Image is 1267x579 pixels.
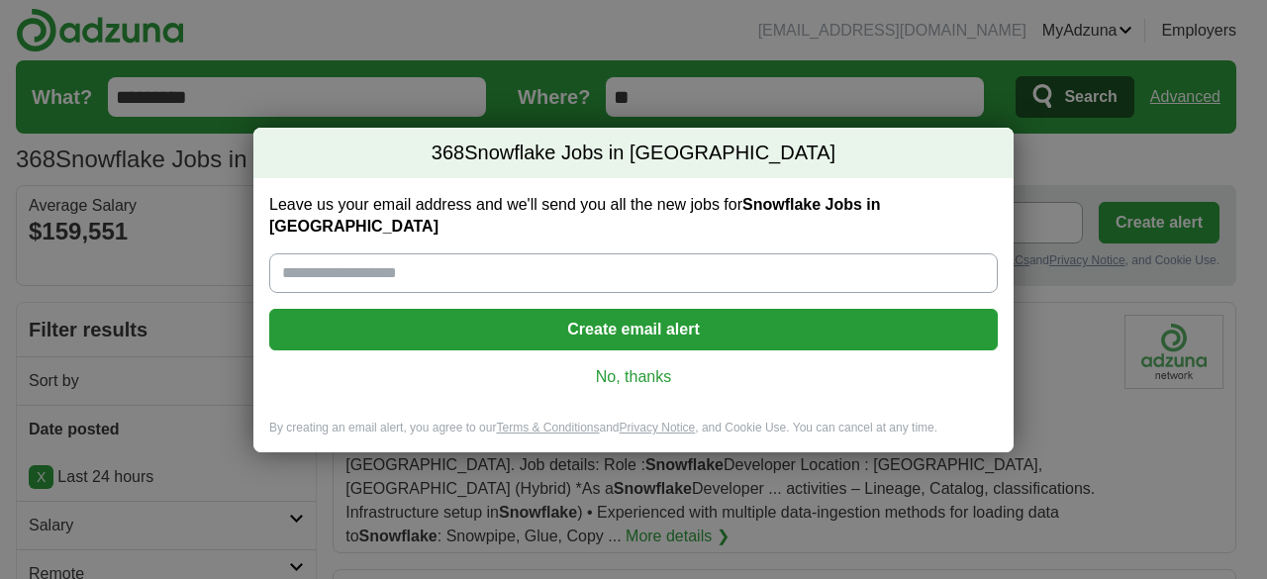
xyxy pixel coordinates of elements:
button: Create email alert [269,309,998,350]
a: Privacy Notice [620,421,696,434]
a: Terms & Conditions [496,421,599,434]
a: No, thanks [285,366,982,388]
label: Leave us your email address and we'll send you all the new jobs for [269,194,998,238]
span: 368 [432,140,464,167]
div: By creating an email alert, you agree to our and , and Cookie Use. You can cancel at any time. [253,420,1014,452]
h2: Snowflake Jobs in [GEOGRAPHIC_DATA] [253,128,1014,179]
